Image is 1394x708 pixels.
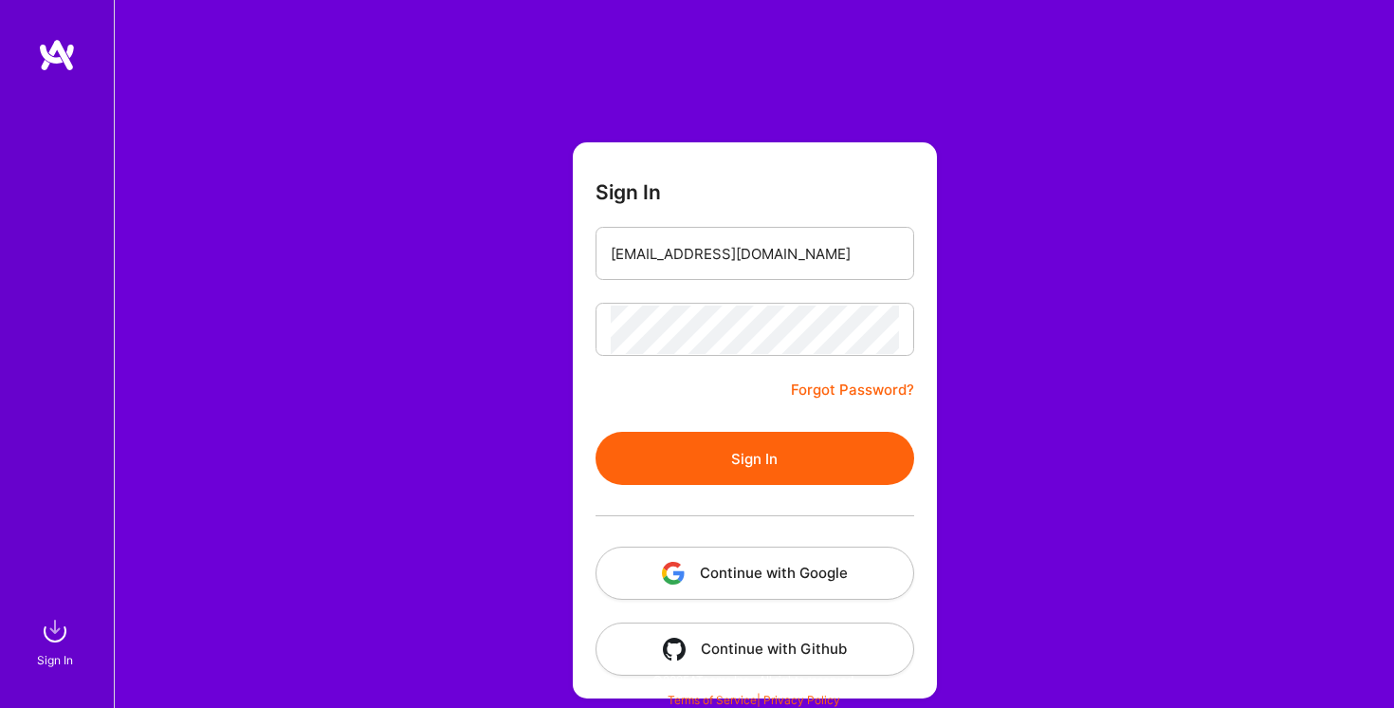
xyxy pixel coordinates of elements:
[668,693,757,707] a: Terms of Service
[37,650,73,670] div: Sign In
[596,180,661,204] h3: Sign In
[38,38,76,72] img: logo
[40,612,74,670] a: sign inSign In
[596,623,914,676] button: Continue with Github
[596,547,914,600] button: Continue with Google
[763,693,840,707] a: Privacy Policy
[114,656,1394,703] div: © 2025 ATeams Inc., All rights reserved.
[668,693,840,707] span: |
[791,379,914,401] a: Forgot Password?
[596,432,914,485] button: Sign In
[663,638,686,661] img: icon
[662,562,685,585] img: icon
[611,230,899,278] input: Email...
[36,612,74,650] img: sign in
